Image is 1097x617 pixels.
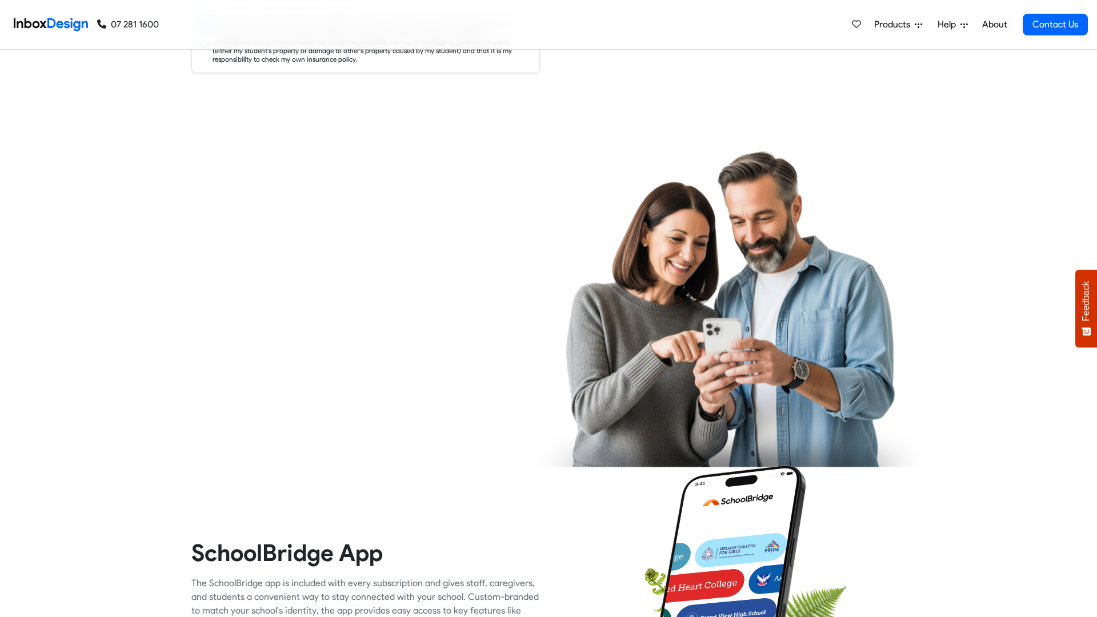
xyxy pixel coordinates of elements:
[191,538,540,567] heading: SchoolBridge App
[1023,14,1088,35] a: Contact Us
[979,13,1010,36] a: About
[1081,281,1091,321] span: Feedback
[535,150,927,467] img: parents_using_phone.png
[97,18,159,31] a: 07 281 1600
[933,13,972,36] a: Help
[213,38,530,63] label: I understand that the school does not accept responsibility for loss or damage to personal proper...
[938,18,960,31] span: Help
[1075,270,1097,347] button: Feedback - Show survey
[874,18,915,31] span: Products
[870,13,927,36] a: Products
